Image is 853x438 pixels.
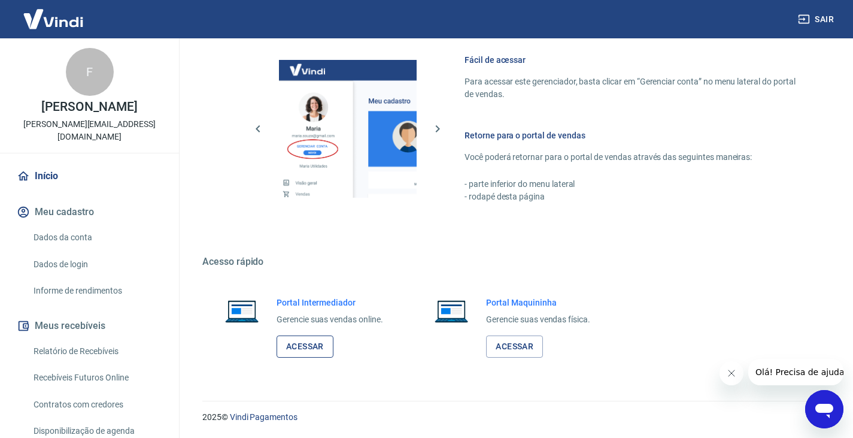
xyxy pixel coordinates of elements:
p: Você poderá retornar para o portal de vendas através das seguintes maneiras: [465,151,796,164]
a: Vindi Pagamentos [230,412,298,422]
a: Acessar [277,336,333,358]
p: 2025 © [202,411,824,424]
div: F [66,48,114,96]
h6: Portal Intermediador [277,297,383,309]
span: Olá! Precisa de ajuda? [7,8,101,18]
a: Dados de login [29,252,165,277]
p: - rodapé desta página [465,191,796,203]
iframe: Mensagem da empresa [748,359,843,385]
a: Contratos com credores [29,392,165,417]
a: Informe de rendimentos [29,279,165,303]
iframe: Botão para abrir a janela de mensagens [805,390,843,428]
a: Dados da conta [29,225,165,250]
button: Sair [796,8,839,31]
a: Relatório de Recebíveis [29,339,165,364]
img: Imagem de um notebook aberto [426,297,476,325]
a: Início [14,163,165,189]
h6: Fácil de acessar [465,54,796,66]
img: Vindi [14,1,92,37]
p: [PERSON_NAME][EMAIL_ADDRESS][DOMAIN_NAME] [10,118,169,143]
button: Meus recebíveis [14,313,165,339]
img: Imagem da dashboard mostrando o botão de gerenciar conta na sidebar no lado esquerdo [279,60,417,198]
p: Para acessar este gerenciador, basta clicar em “Gerenciar conta” no menu lateral do portal de ven... [465,75,796,101]
p: [PERSON_NAME] [41,101,137,113]
p: Gerencie suas vendas online. [277,313,383,326]
h5: Acesso rápido [202,256,824,268]
h6: Retorne para o portal de vendas [465,129,796,141]
a: Acessar [486,336,543,358]
p: - parte inferior do menu lateral [465,178,796,191]
button: Meu cadastro [14,199,165,225]
h6: Portal Maquininha [486,297,590,309]
a: Recebíveis Futuros Online [29,365,165,390]
p: Gerencie suas vendas física. [486,313,590,326]
iframe: Fechar mensagem [720,361,743,385]
img: Imagem de um notebook aberto [217,297,267,325]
